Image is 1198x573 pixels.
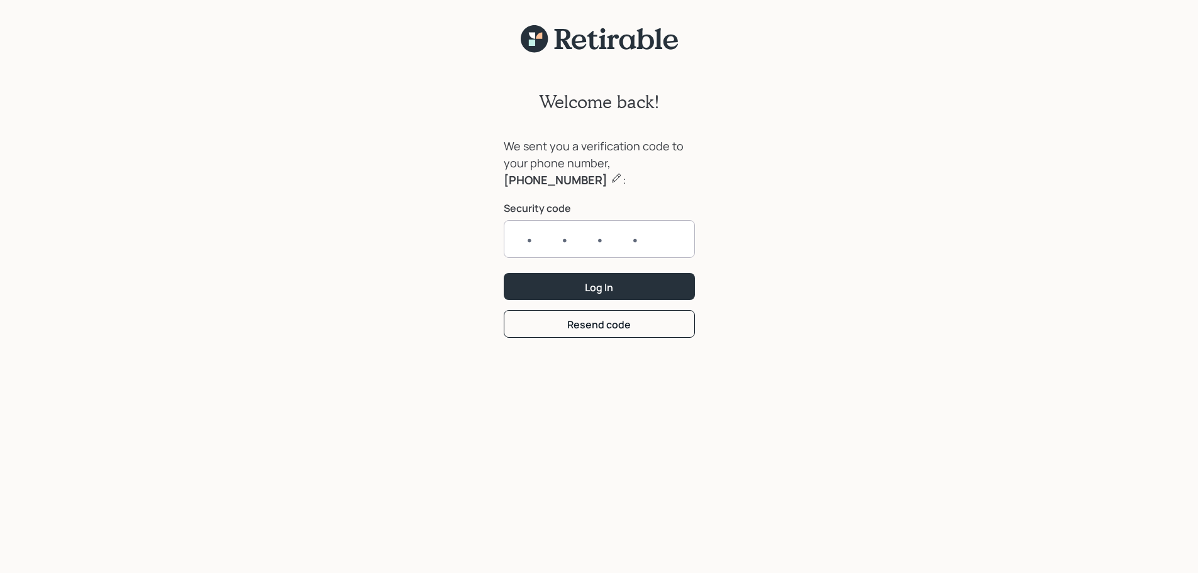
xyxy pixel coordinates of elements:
div: Log In [585,281,613,294]
b: [PHONE_NUMBER] [504,172,607,187]
input: •••• [504,220,695,258]
button: Log In [504,273,695,300]
div: Resend code [567,318,631,331]
label: Security code [504,201,695,215]
div: We sent you a verification code to your phone number, : [504,138,695,189]
h2: Welcome back! [539,91,660,113]
button: Resend code [504,310,695,337]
